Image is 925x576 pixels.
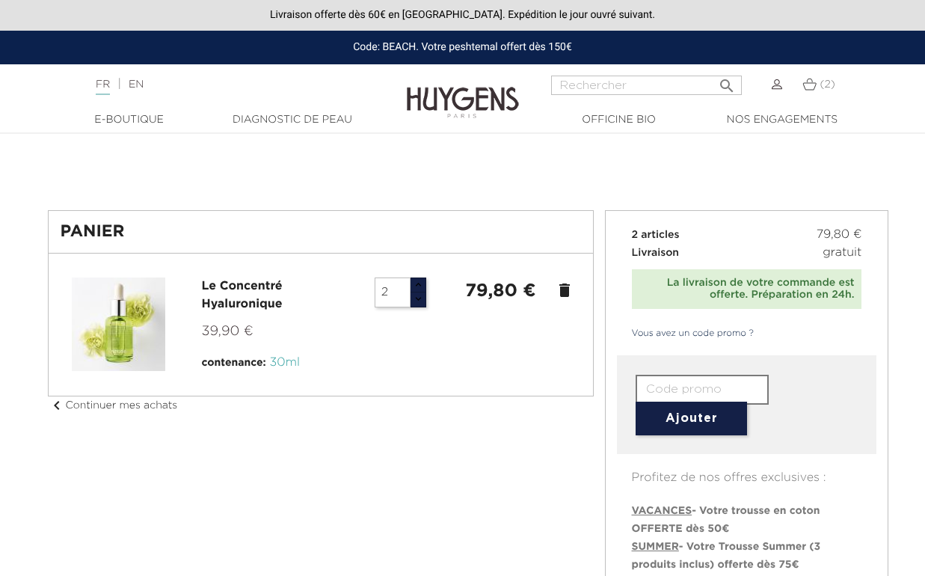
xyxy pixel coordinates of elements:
[636,375,769,405] input: Code promo
[632,542,821,570] span: - Votre Trousse Summer (3 produits inclus) offerte dès 75€
[202,281,283,310] a: Le Concentré Hyaluronique
[270,357,300,369] span: 30ml
[202,358,266,368] span: contenance:
[617,327,755,340] a: Vous avez un code promo ?
[820,79,835,90] span: (2)
[129,79,144,90] a: EN
[556,281,574,299] a: delete
[632,248,680,258] span: Livraison
[88,76,374,94] div: |
[465,282,535,300] strong: 79,80 €
[632,506,820,534] span: - Votre trousse en coton OFFERTE dès 50€
[636,402,747,435] button: Ajouter
[632,542,679,552] span: SUMMER
[632,230,680,240] span: 2 articles
[823,244,861,262] span: gratuit
[96,79,110,95] a: FR
[48,396,66,414] i: chevron_left
[202,325,253,338] span: 39,90 €
[617,454,877,487] p: Profitez de nos offres exclusives :
[707,112,857,128] a: Nos engagements
[218,112,367,128] a: Diagnostic de peau
[544,112,694,128] a: Officine Bio
[551,76,742,95] input: Rechercher
[718,73,736,91] i: 
[48,140,878,182] iframe: PayPal Message 1
[817,226,862,244] span: 79,80 €
[72,278,165,371] img: Le Concentré Hyaluronique
[55,112,204,128] a: E-Boutique
[713,71,740,91] button: 
[48,400,178,411] a: chevron_leftContinuer mes achats
[639,277,855,302] div: La livraison de votre commande est offerte. Préparation en 24h.
[802,79,835,91] a: (2)
[61,223,581,241] h1: Panier
[407,63,519,120] img: Huygens
[632,506,692,516] span: VACANCES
